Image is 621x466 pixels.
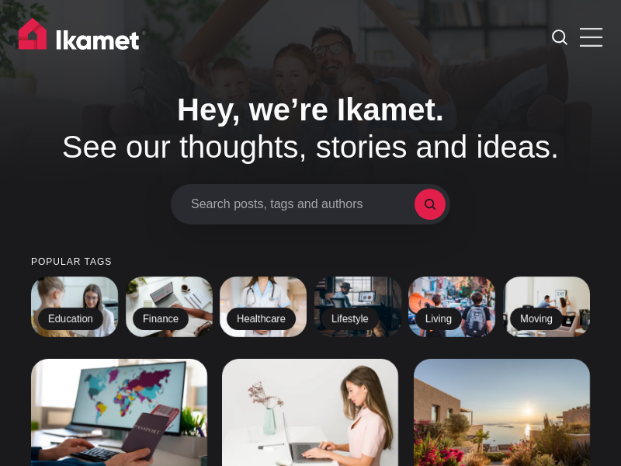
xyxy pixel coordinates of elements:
h2: Education [38,308,103,331]
a: Education [31,276,118,337]
h2: Living [415,308,462,331]
a: Finance [126,276,213,337]
small: Popular tags [31,257,590,267]
h2: Finance [133,308,189,331]
h2: Moving [510,308,563,331]
a: Lifestyle [314,276,401,337]
span: Search posts, tags and authors [191,196,415,211]
a: Healthcare [220,276,307,337]
a: Moving [503,276,590,337]
h2: Lifestyle [321,308,379,331]
span: Hey, we’re Ikamet. [177,92,444,127]
h1: See our thoughts, stories and ideas. [31,91,590,165]
h2: Healthcare [227,308,296,331]
a: Living [408,276,495,337]
img: Ikamet home [19,18,146,57]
